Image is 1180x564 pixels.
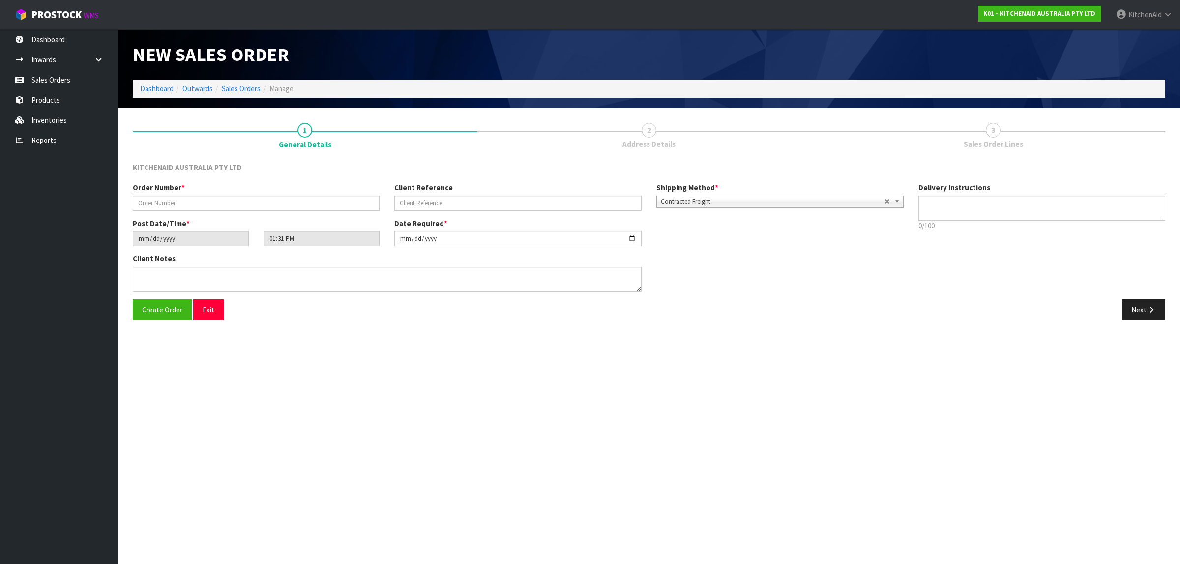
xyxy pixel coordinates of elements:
a: Sales Orders [222,84,261,93]
span: General Details [279,140,331,150]
span: Contracted Freight [661,196,885,208]
span: 3 [986,123,1001,138]
small: WMS [84,11,99,20]
button: Create Order [133,299,192,320]
img: cube-alt.png [15,8,27,21]
span: 1 [297,123,312,138]
span: KITCHENAID AUSTRALIA PTY LTD [133,163,242,172]
strong: K01 - KITCHENAID AUSTRALIA PTY LTD [983,9,1095,18]
label: Date Required [394,218,447,228]
span: Address Details [622,139,676,149]
button: Exit [193,299,224,320]
label: Order Number [133,182,185,193]
span: KitchenAid [1128,10,1162,19]
label: Client Reference [394,182,453,193]
span: ProStock [31,8,82,21]
label: Delivery Instructions [918,182,990,193]
span: New Sales Order [133,43,289,66]
span: Sales Order Lines [964,139,1023,149]
input: Client Reference [394,196,641,211]
label: Post Date/Time [133,218,190,228]
label: Shipping Method [656,182,718,193]
span: Manage [269,84,294,93]
a: Dashboard [140,84,174,93]
span: Create Order [142,305,182,314]
span: 2 [642,123,656,138]
input: Order Number [133,196,380,211]
label: Client Notes [133,254,176,264]
a: Outwards [182,84,213,93]
span: General Details [133,155,1165,328]
button: Next [1122,299,1165,320]
p: 0/100 [918,221,1166,231]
